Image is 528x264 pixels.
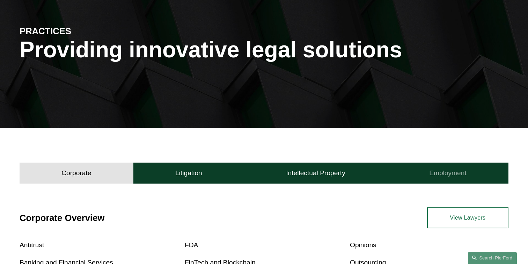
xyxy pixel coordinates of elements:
[286,169,345,177] h4: Intellectual Property
[20,37,508,63] h1: Providing innovative legal solutions
[20,26,142,37] h4: PRACTICES
[427,207,508,228] a: View Lawyers
[468,252,517,264] a: Search this site
[185,241,198,249] a: FDA
[175,169,202,177] h4: Litigation
[20,241,44,249] a: Antitrust
[61,169,91,177] h4: Corporate
[20,213,104,223] a: Corporate Overview
[429,169,467,177] h4: Employment
[350,241,376,249] a: Opinions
